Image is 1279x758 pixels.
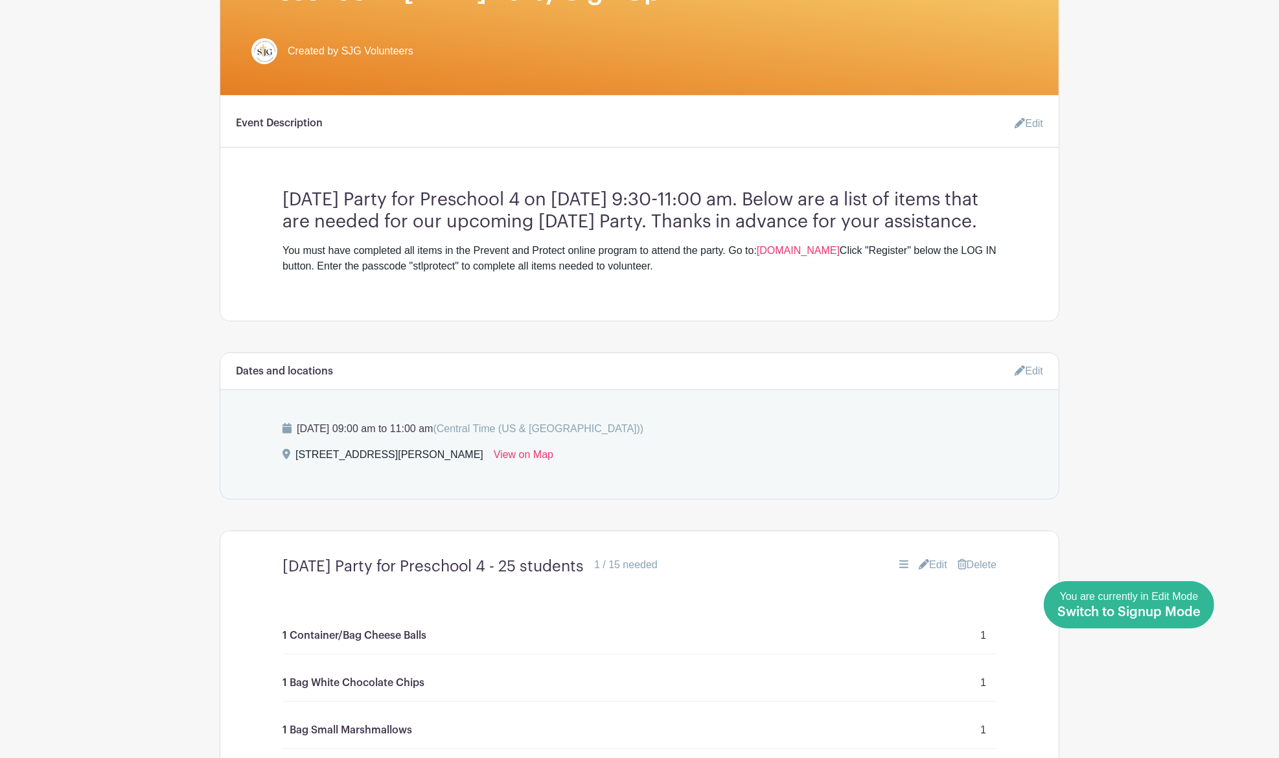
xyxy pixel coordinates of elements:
[980,628,986,643] p: 1
[433,423,643,434] span: (Central Time (US & [GEOGRAPHIC_DATA]))
[980,722,986,738] p: 1
[236,365,333,378] h6: Dates and locations
[251,38,277,64] img: Logo%20jpg.jpg
[919,557,947,573] a: Edit
[295,447,483,468] div: [STREET_ADDRESS][PERSON_NAME]
[980,675,986,691] p: 1
[282,722,412,738] p: 1 Bag Small Marshmallows
[282,243,997,274] div: You must have completed all items in the Prevent and Protect online program to attend the party. ...
[1044,581,1214,628] a: You are currently in Edit Mode Switch to Signup Mode
[282,675,424,691] p: 1 Bag White Chocolate Chips
[1004,111,1043,137] a: Edit
[236,117,323,130] h6: Event Description
[1015,360,1043,382] a: Edit
[757,245,840,256] a: [DOMAIN_NAME]
[282,421,997,437] p: [DATE] 09:00 am to 11:00 am
[1057,591,1201,618] span: You are currently in Edit Mode
[282,179,997,233] h3: [DATE] Party for Preschool 4 on [DATE] 9:30-11:00 am. Below are a list of items that are needed f...
[288,43,413,59] span: Created by SJG Volunteers
[594,557,658,573] div: 1 / 15 needed
[958,557,997,573] a: Delete
[1057,606,1201,619] span: Switch to Signup Mode
[494,447,553,468] a: View on Map
[282,628,426,643] p: 1 Container/Bag Cheese Balls
[282,557,584,576] h4: [DATE] Party for Preschool 4 - 25 students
